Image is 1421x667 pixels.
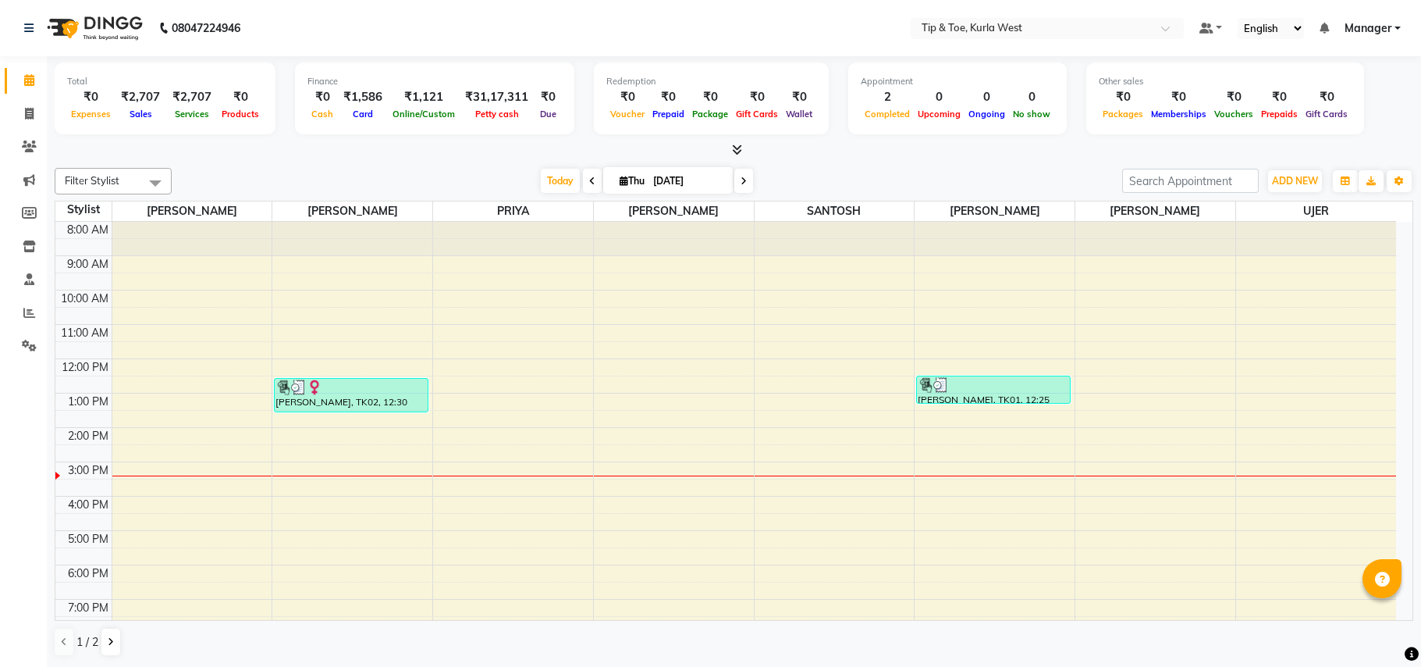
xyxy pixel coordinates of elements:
[648,109,688,119] span: Prepaid
[917,376,1070,403] div: [PERSON_NAME], TK01, 12:25 PM-01:15 PM, Bigen [PERSON_NAME] Color,[PERSON_NAME] trim + line up
[782,88,816,106] div: ₹0
[1210,109,1257,119] span: Vouchers
[755,202,915,221] span: SANTOSH
[76,634,98,651] span: 1 / 2
[1345,20,1391,37] span: Manager
[1122,169,1259,193] input: Search Appointment
[218,88,263,106] div: ₹0
[471,109,523,119] span: Petty cash
[1099,88,1147,106] div: ₹0
[389,109,459,119] span: Online/Custom
[1099,109,1147,119] span: Packages
[861,109,914,119] span: Completed
[65,428,112,444] div: 2:00 PM
[1009,109,1054,119] span: No show
[648,88,688,106] div: ₹0
[126,109,156,119] span: Sales
[40,6,147,50] img: logo
[915,202,1075,221] span: [PERSON_NAME]
[65,394,112,410] div: 1:00 PM
[648,169,726,193] input: 2025-09-04
[55,202,112,218] div: Stylist
[594,202,754,221] span: [PERSON_NAME]
[459,88,535,106] div: ₹31,17,311
[67,88,115,106] div: ₹0
[65,600,112,616] div: 7:00 PM
[166,88,218,106] div: ₹2,707
[275,379,428,412] div: [PERSON_NAME], TK02, 12:30 PM-01:30 PM, Acrylic Removal
[65,531,112,548] div: 5:00 PM
[218,109,263,119] span: Products
[732,109,782,119] span: Gift Cards
[307,109,337,119] span: Cash
[433,202,593,221] span: PRIYA
[58,291,112,307] div: 10:00 AM
[65,497,112,513] div: 4:00 PM
[914,109,965,119] span: Upcoming
[1099,75,1352,88] div: Other sales
[541,169,580,193] span: Today
[64,256,112,273] div: 9:00 AM
[65,565,112,582] div: 6:00 PM
[67,109,115,119] span: Expenses
[1355,605,1405,651] iframe: chat widget
[65,462,112,479] div: 3:00 PM
[172,6,240,50] b: 08047224946
[59,359,112,376] div: 12:00 PM
[1257,109,1302,119] span: Prepaids
[616,175,648,187] span: Thu
[1009,88,1054,106] div: 0
[688,109,732,119] span: Package
[1147,109,1210,119] span: Memberships
[914,88,965,106] div: 0
[782,109,816,119] span: Wallet
[1147,88,1210,106] div: ₹0
[112,202,272,221] span: [PERSON_NAME]
[536,109,560,119] span: Due
[349,109,377,119] span: Card
[965,109,1009,119] span: Ongoing
[1075,202,1235,221] span: [PERSON_NAME]
[115,88,166,106] div: ₹2,707
[1257,88,1302,106] div: ₹0
[1236,202,1396,221] span: UJER
[1268,170,1322,192] button: ADD NEW
[307,88,337,106] div: ₹0
[64,222,112,238] div: 8:00 AM
[65,174,119,187] span: Filter Stylist
[688,88,732,106] div: ₹0
[861,75,1054,88] div: Appointment
[389,88,459,106] div: ₹1,121
[171,109,213,119] span: Services
[606,75,816,88] div: Redemption
[606,109,648,119] span: Voucher
[307,75,562,88] div: Finance
[535,88,562,106] div: ₹0
[1272,175,1318,187] span: ADD NEW
[1210,88,1257,106] div: ₹0
[861,88,914,106] div: 2
[58,325,112,341] div: 11:00 AM
[67,75,263,88] div: Total
[337,88,389,106] div: ₹1,586
[1302,109,1352,119] span: Gift Cards
[732,88,782,106] div: ₹0
[606,88,648,106] div: ₹0
[965,88,1009,106] div: 0
[272,202,432,221] span: [PERSON_NAME]
[1302,88,1352,106] div: ₹0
